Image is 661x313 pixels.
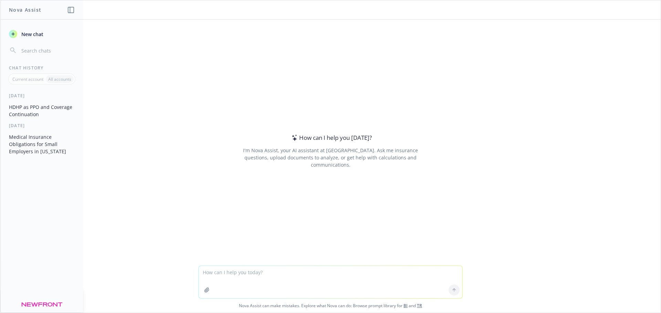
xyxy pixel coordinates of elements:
[20,46,75,55] input: Search chats
[1,123,83,128] div: [DATE]
[12,76,43,82] p: Current account
[9,6,41,13] h1: Nova Assist
[48,76,71,82] p: All accounts
[6,101,77,120] button: HDHP as PPO and Coverage Continuation
[1,93,83,99] div: [DATE]
[290,133,372,142] div: How can I help you [DATE]?
[1,65,83,71] div: Chat History
[6,131,77,157] button: Medical Insurance Obligations for Small Employers in [US_STATE]
[6,28,77,40] button: New chat
[3,299,658,313] span: Nova Assist can make mistakes. Explore what Nova can do: Browse prompt library for and
[417,303,422,309] a: TR
[20,31,43,38] span: New chat
[233,147,427,168] div: I'm Nova Assist, your AI assistant at [GEOGRAPHIC_DATA]. Ask me insurance questions, upload docum...
[403,303,408,309] a: BI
